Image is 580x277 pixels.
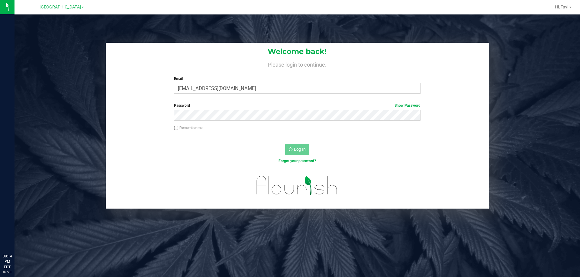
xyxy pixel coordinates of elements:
[106,60,489,68] h4: Please login to continue.
[555,5,569,9] span: Hi, Tay!
[174,126,178,130] input: Remember me
[279,159,316,163] a: Forgot your password?
[40,5,81,10] span: [GEOGRAPHIC_DATA]
[3,270,12,274] p: 09/23
[3,253,12,270] p: 08:14 PM EDT
[285,144,309,155] button: Log In
[294,147,306,152] span: Log In
[249,170,345,201] img: flourish_logo.svg
[395,103,420,108] a: Show Password
[106,48,489,55] h1: Welcome back!
[174,125,202,131] label: Remember me
[174,76,420,81] label: Email
[174,103,190,108] span: Password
